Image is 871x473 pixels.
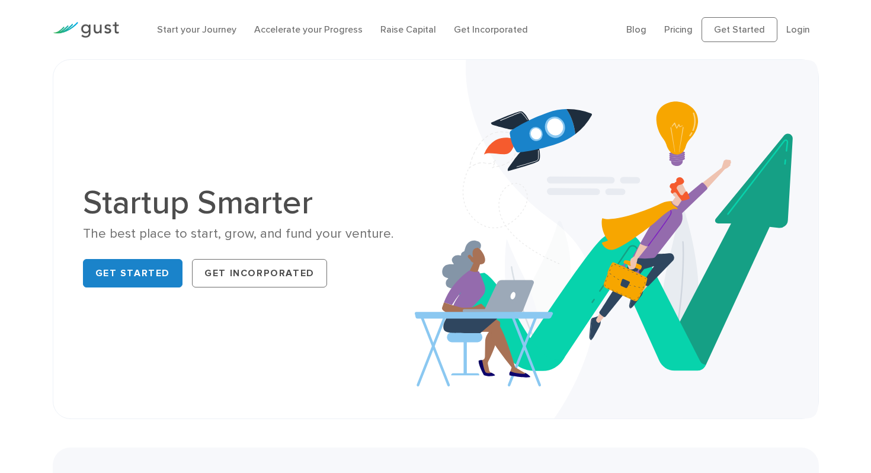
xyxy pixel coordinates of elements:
[626,24,646,35] a: Blog
[83,186,427,219] h1: Startup Smarter
[254,24,363,35] a: Accelerate your Progress
[664,24,693,35] a: Pricing
[415,60,818,418] img: Startup Smarter Hero
[786,24,810,35] a: Login
[83,259,183,287] a: Get Started
[53,22,119,38] img: Gust Logo
[702,17,777,42] a: Get Started
[380,24,436,35] a: Raise Capital
[157,24,236,35] a: Start your Journey
[83,225,427,242] div: The best place to start, grow, and fund your venture.
[454,24,528,35] a: Get Incorporated
[192,259,327,287] a: Get Incorporated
